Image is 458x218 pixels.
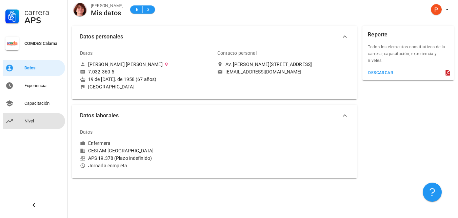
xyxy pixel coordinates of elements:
div: Carrera [24,8,62,16]
button: Datos personales [72,26,357,48]
div: avatar [431,4,442,15]
div: [PERSON_NAME] [PERSON_NAME] [88,61,163,67]
a: Capacitación [3,95,65,112]
a: Nivel [3,113,65,129]
div: descargar [368,70,393,75]
a: Experiencia [3,78,65,94]
div: 19 de [DATE]. de 1958 (67 años) [80,76,212,82]
div: Capacitación [24,101,62,106]
button: Datos laborales [72,105,357,127]
div: CESFAM [GEOGRAPHIC_DATA] [80,148,212,154]
div: Experiencia [24,83,62,88]
div: Jornada completa [80,163,212,169]
div: [GEOGRAPHIC_DATA] [88,84,135,90]
div: Datos [80,124,93,140]
div: [EMAIL_ADDRESS][DOMAIN_NAME] [225,69,302,75]
button: descargar [365,68,396,78]
span: 3 [145,6,151,13]
div: Contacto personal [217,45,257,61]
div: Av. [PERSON_NAME][STREET_ADDRESS] [225,61,312,67]
div: COMDES Calama [24,41,62,46]
div: Reporte [368,26,387,44]
span: Datos laborales [80,111,341,120]
div: avatar [73,3,87,16]
span: B [134,6,140,13]
a: Datos [3,60,65,76]
div: APS 19.378 (Plazo indefinido) [80,155,212,161]
a: [EMAIL_ADDRESS][DOMAIN_NAME] [217,69,349,75]
div: Enfermera [88,140,111,146]
div: Todos los elementos constitutivos de la carrera; capacitación, experiencia y niveles. [362,44,454,68]
div: Datos [24,65,62,71]
div: 7.032.360-5 [88,69,114,75]
a: Av. [PERSON_NAME][STREET_ADDRESS] [217,61,349,67]
div: Datos [80,45,93,61]
div: APS [24,16,62,24]
div: [PERSON_NAME] [91,2,123,9]
span: Datos personales [80,32,341,41]
div: Nivel [24,118,62,124]
div: Mis datos [91,9,123,17]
